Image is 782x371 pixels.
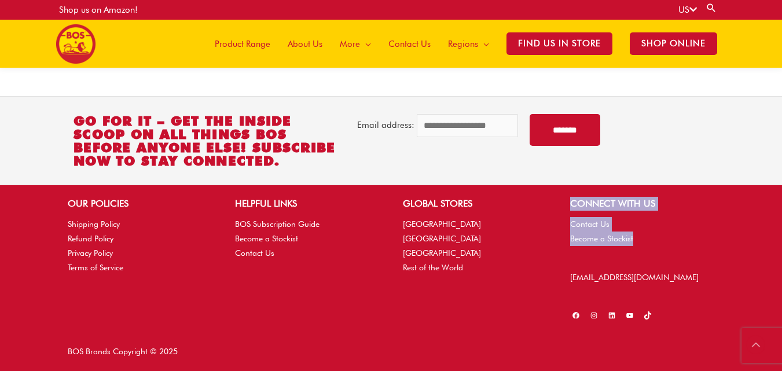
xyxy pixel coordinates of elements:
a: [GEOGRAPHIC_DATA] [403,219,481,229]
h2: Go for it – get the inside scoop on all things BOS before anyone else! Subscribe now to stay conn... [74,114,346,167]
span: Contact Us [388,27,431,61]
span: Find Us in Store [506,32,612,55]
a: More [331,20,380,68]
a: BOS Subscription Guide [235,219,320,229]
a: Contact Us [235,248,274,258]
a: Product Range [206,20,279,68]
h2: CONNECT WITH US [570,197,714,211]
nav: HELPFUL LINKS [235,217,379,261]
a: Become a Stockist [235,234,298,243]
a: Find Us in Store [498,20,621,68]
a: Regions [439,20,498,68]
a: Refund Policy [68,234,113,243]
h2: GLOBAL STORES [403,197,547,211]
nav: CONNECT WITH US [570,217,714,246]
span: About Us [288,27,322,61]
label: Email address: [357,120,414,130]
a: SHOP ONLINE [621,20,726,68]
img: BOS United States [56,24,96,64]
span: SHOP ONLINE [630,32,717,55]
nav: GLOBAL STORES [403,217,547,276]
a: Shipping Policy [68,219,120,229]
span: More [340,27,360,61]
nav: OUR POLICIES [68,217,212,276]
a: [GEOGRAPHIC_DATA] [403,234,481,243]
a: Search button [706,2,717,13]
a: Contact Us [380,20,439,68]
a: [EMAIL_ADDRESS][DOMAIN_NAME] [570,273,699,282]
span: Product Range [215,27,270,61]
nav: Site Navigation [197,20,726,68]
span: Regions [448,27,478,61]
h2: HELPFUL LINKS [235,197,379,211]
a: Become a Stockist [570,234,633,243]
a: US [678,5,697,15]
a: [GEOGRAPHIC_DATA] [403,248,481,258]
a: Terms of Service [68,263,123,272]
a: Contact Us [570,219,610,229]
a: Rest of the World [403,263,463,272]
div: BOS Brands Copyright © 2025 [56,344,391,359]
a: About Us [279,20,331,68]
h2: OUR POLICIES [68,197,212,211]
a: Privacy Policy [68,248,113,258]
